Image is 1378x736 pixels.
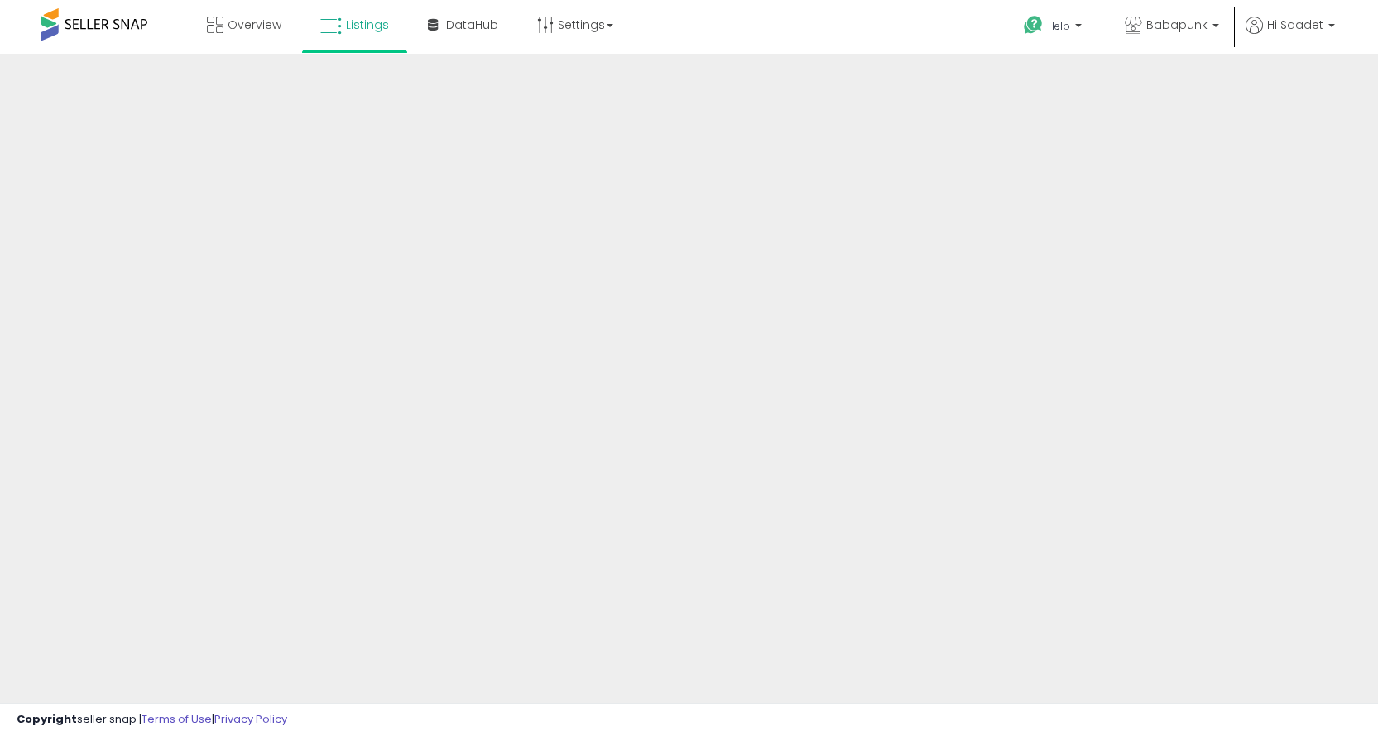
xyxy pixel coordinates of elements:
[346,17,389,33] span: Listings
[1011,2,1098,54] a: Help
[214,711,287,727] a: Privacy Policy
[1267,17,1323,33] span: Hi Saadet
[1246,17,1335,54] a: Hi Saadet
[1146,17,1208,33] span: Babapunk
[1023,15,1044,36] i: Get Help
[446,17,498,33] span: DataHub
[1048,19,1070,33] span: Help
[17,712,287,728] div: seller snap | |
[17,711,77,727] strong: Copyright
[228,17,281,33] span: Overview
[142,711,212,727] a: Terms of Use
